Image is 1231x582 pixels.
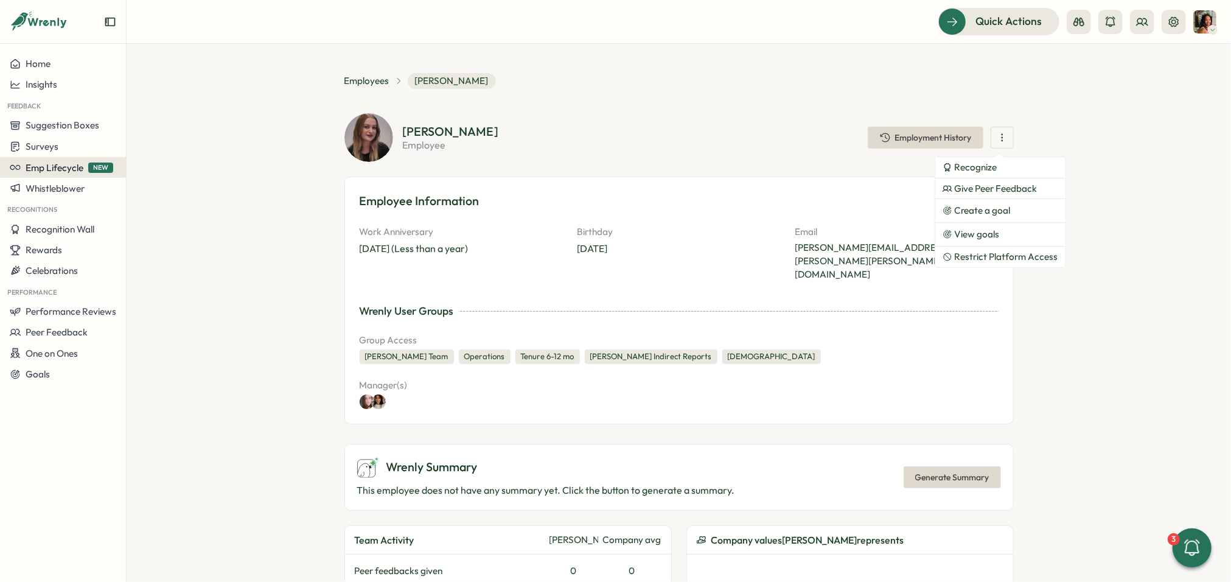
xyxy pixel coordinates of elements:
span: Goals [26,368,50,380]
button: Recognize [935,157,1065,178]
img: Allyn Neal [360,394,374,409]
span: Insights [26,79,57,90]
span: Quick Actions [975,13,1042,29]
span: Suggestion Boxes [26,119,99,131]
span: Give Peer Feedback [955,183,1037,194]
p: Manager(s) [360,379,566,392]
span: Peer Feedback [26,326,88,338]
button: Quick Actions [938,8,1059,35]
p: Group Access [360,334,999,347]
span: View goals [955,228,1000,241]
div: 3 [1168,533,1180,545]
span: Generate Summary [915,467,989,488]
a: View goals [935,223,1065,246]
span: Recognize [955,162,997,173]
p: Email [795,225,999,239]
span: Whistleblower [26,183,85,194]
button: Restrict Platform Access [935,247,1065,267]
div: 0 [549,564,598,578]
div: Wrenly User Groups [360,303,454,319]
div: [DATE] [577,241,608,256]
p: employee [403,140,499,150]
span: [PERSON_NAME] [408,73,496,89]
span: Recognition Wall [26,223,94,235]
span: Company values [PERSON_NAME] represents [711,533,904,548]
span: NEW [88,163,113,173]
span: Wrenly Summary [386,458,478,477]
span: Emp Lifecycle [26,162,83,174]
span: Employment History [895,133,972,142]
div: Team Activity [355,533,545,548]
span: Celebrations [26,265,78,276]
div: [PERSON_NAME] Team [360,349,454,364]
p: This employee does not have any summary yet. Click the button to generate a summary. [357,483,735,498]
span: Restrict Platform Access [955,251,1058,262]
div: [PERSON_NAME] Indirect Reports [585,349,717,364]
img: Aimee Weston [344,113,393,162]
span: Create a goal [955,204,1011,217]
div: Company avg [603,533,661,547]
span: Surveys [26,141,58,152]
p: Work Anniversary [360,225,563,239]
div: [DEMOGRAPHIC_DATA] [722,349,821,364]
button: Employment History [868,127,983,149]
div: [DATE] (Less than a year) [360,241,469,256]
span: Rewards [26,244,62,256]
p: [PERSON_NAME][EMAIL_ADDRESS][PERSON_NAME][PERSON_NAME][DOMAIN_NAME] [795,241,999,281]
button: Expand sidebar [104,16,116,28]
div: Peer feedbacks given [355,564,545,578]
div: Operations [459,349,511,364]
h3: Employee Information [360,192,999,211]
a: Employees [344,74,389,88]
p: Birthday [577,225,781,239]
span: One on Ones [26,348,78,359]
span: Home [26,58,51,69]
span: Performance Reviews [26,306,116,317]
img: Viveca Riley [1193,10,1216,33]
div: [PERSON_NAME] [549,533,598,547]
a: Create a goal [935,199,1065,222]
button: 3 [1173,528,1212,567]
button: Give Peer Feedback [935,178,1065,199]
div: 0 [603,564,661,578]
div: Tenure 6-12 mo [515,349,580,364]
a: Maria Khoury [374,394,389,409]
button: Generate Summary [904,466,1001,488]
img: Maria Khoury [371,394,386,409]
div: [PERSON_NAME] [403,125,499,138]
